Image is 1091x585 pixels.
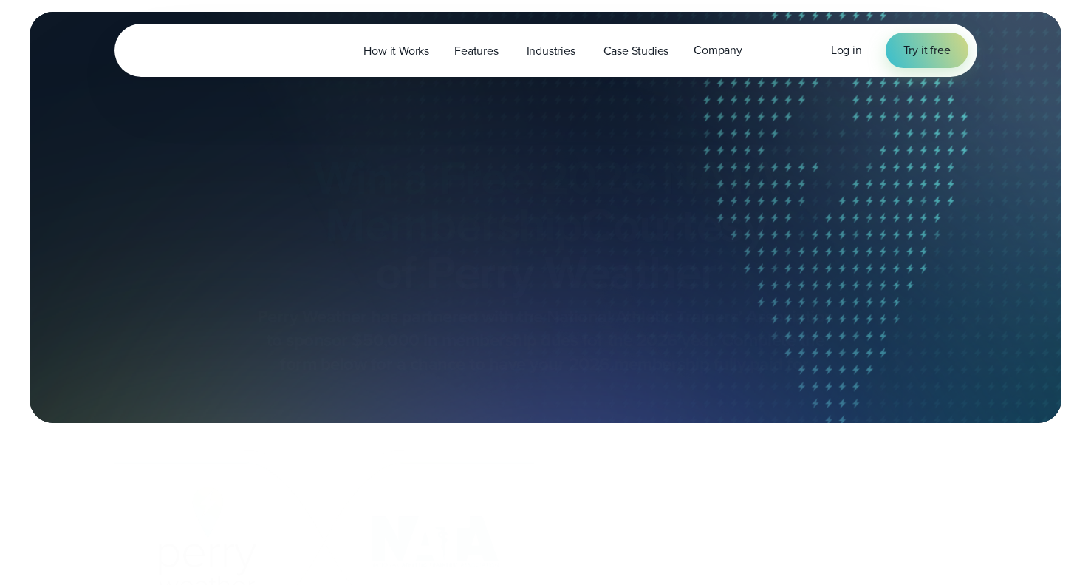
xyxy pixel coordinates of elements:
[351,35,442,66] a: How it Works
[694,41,742,59] span: Company
[903,41,951,59] span: Try it free
[527,42,575,60] span: Industries
[454,42,498,60] span: Features
[831,41,862,59] a: Log in
[886,33,968,68] a: Try it free
[591,35,682,66] a: Case Studies
[363,42,429,60] span: How it Works
[831,41,862,58] span: Log in
[603,42,669,60] span: Case Studies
